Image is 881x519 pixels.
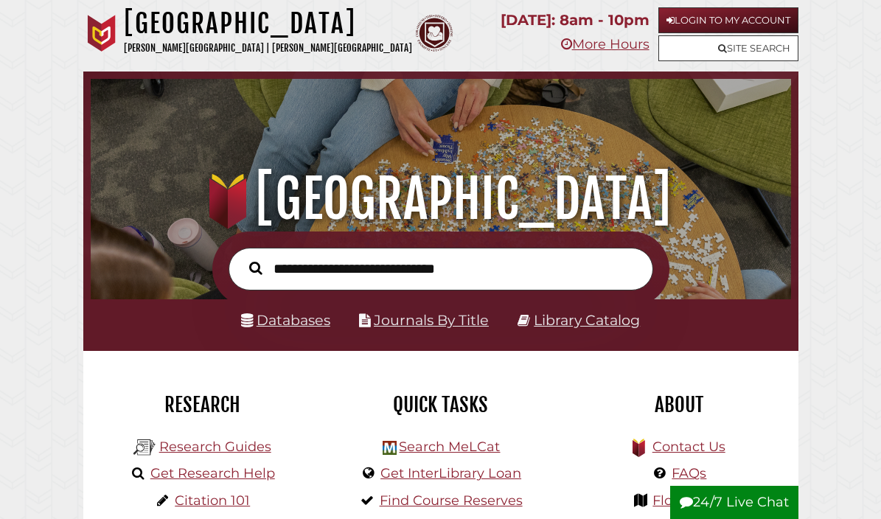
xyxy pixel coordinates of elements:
a: FAQs [672,465,706,481]
a: Databases [241,311,330,329]
a: Citation 101 [175,492,250,509]
a: Library Catalog [534,311,640,329]
h2: About [571,392,787,417]
img: Calvin University [83,15,120,52]
a: Login to My Account [658,7,798,33]
h2: Quick Tasks [332,392,549,417]
a: Journals By Title [374,311,489,329]
a: More Hours [561,36,650,52]
h1: [GEOGRAPHIC_DATA] [124,7,412,40]
img: Calvin Theological Seminary [416,15,453,52]
a: Floor Maps [652,492,725,509]
a: Site Search [658,35,798,61]
a: Get Research Help [150,465,275,481]
img: Hekman Library Logo [383,441,397,455]
a: Research Guides [159,439,271,455]
a: Search MeLCat [399,439,500,455]
a: Contact Us [652,439,725,455]
p: [PERSON_NAME][GEOGRAPHIC_DATA] | [PERSON_NAME][GEOGRAPHIC_DATA] [124,40,412,57]
img: Hekman Library Logo [133,436,156,459]
a: Get InterLibrary Loan [380,465,521,481]
a: Find Course Reserves [380,492,523,509]
button: Search [242,258,270,278]
h2: Research [94,392,310,417]
p: [DATE]: 8am - 10pm [501,7,650,33]
i: Search [249,261,262,275]
h1: [GEOGRAPHIC_DATA] [103,167,777,231]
